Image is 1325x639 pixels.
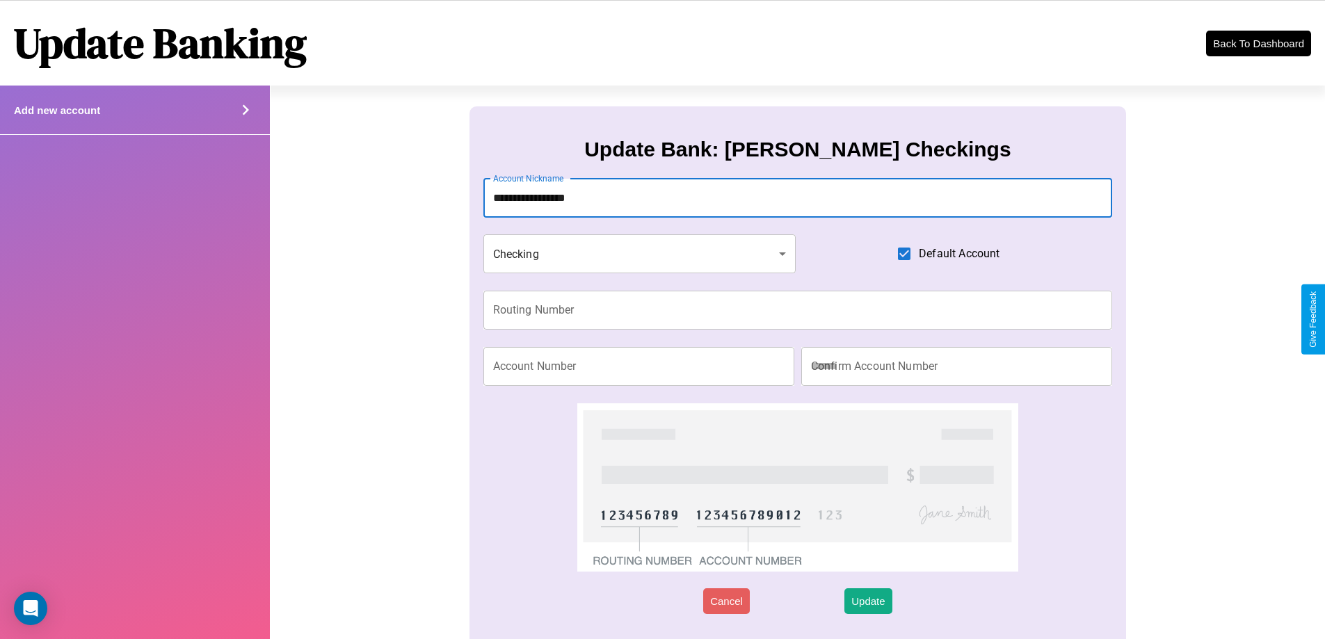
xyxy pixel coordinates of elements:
h4: Add new account [14,104,100,116]
h1: Update Banking [14,15,307,72]
button: Update [844,588,892,614]
h3: Update Bank: [PERSON_NAME] Checkings [584,138,1011,161]
button: Cancel [703,588,750,614]
div: Give Feedback [1308,291,1318,348]
label: Account Nickname [493,172,564,184]
button: Back To Dashboard [1206,31,1311,56]
div: Open Intercom Messenger [14,592,47,625]
div: Checking [483,234,796,273]
span: Default Account [919,245,999,262]
img: check [577,403,1018,572]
